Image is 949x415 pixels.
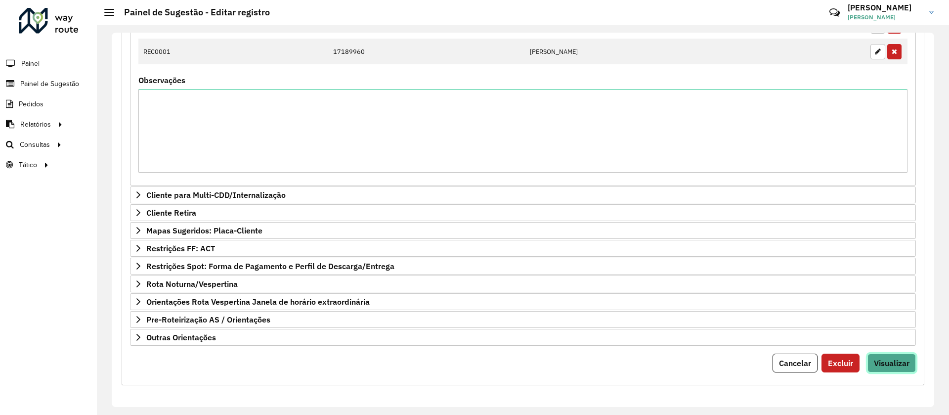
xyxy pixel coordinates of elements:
span: Painel de Sugestão [20,79,79,89]
span: Pedidos [19,99,43,109]
td: [PERSON_NAME] [524,39,778,64]
button: Visualizar [867,354,916,372]
a: Cliente Retira [130,204,916,221]
span: Mapas Sugeridos: Placa-Cliente [146,227,262,234]
span: Tático [19,160,37,170]
span: Excluir [828,358,853,368]
a: Pre-Roteirização AS / Orientações [130,311,916,328]
label: Observações [138,74,185,86]
a: Rota Noturna/Vespertina [130,276,916,292]
span: Relatórios [20,119,51,130]
span: Restrições FF: ACT [146,244,215,252]
span: Outras Orientações [146,333,216,341]
a: Contato Rápido [824,2,845,23]
span: Restrições Spot: Forma de Pagamento e Perfil de Descarga/Entrega [146,262,394,270]
a: Restrições Spot: Forma de Pagamento e Perfil de Descarga/Entrega [130,258,916,275]
h2: Painel de Sugestão - Editar registro [114,7,270,18]
a: Restrições FF: ACT [130,240,916,257]
button: Cancelar [773,354,818,372]
h3: [PERSON_NAME] [848,3,922,12]
a: Mapas Sugeridos: Placa-Cliente [130,222,916,239]
span: Cliente Retira [146,209,196,217]
button: Excluir [821,354,860,372]
a: Outras Orientações [130,329,916,346]
a: Orientações Rota Vespertina Janela de horário extraordinária [130,293,916,310]
span: Rota Noturna/Vespertina [146,280,238,288]
a: Cliente para Multi-CDD/Internalização [130,186,916,203]
td: 17189960 [328,39,524,64]
span: Consultas [20,139,50,150]
span: Cliente para Multi-CDD/Internalização [146,191,286,199]
span: Visualizar [874,358,909,368]
span: Pre-Roteirização AS / Orientações [146,316,270,323]
span: Cancelar [779,358,811,368]
td: REC0001 [138,39,214,64]
span: [PERSON_NAME] [848,13,922,22]
span: Painel [21,58,40,69]
span: Orientações Rota Vespertina Janela de horário extraordinária [146,298,370,306]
